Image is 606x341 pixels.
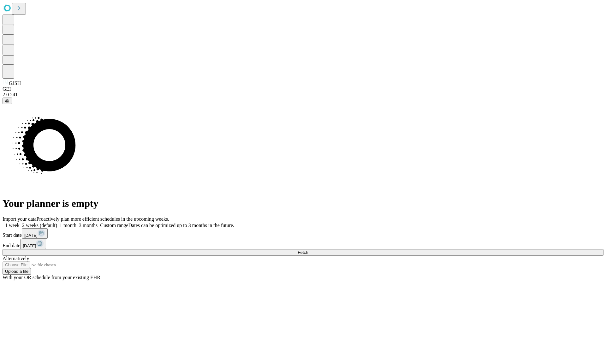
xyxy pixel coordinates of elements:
span: [DATE] [23,243,36,248]
button: Fetch [3,249,603,256]
span: Dates can be optimized up to 3 months in the future. [128,223,234,228]
span: Fetch [298,250,308,255]
button: Upload a file [3,268,31,275]
h1: Your planner is empty [3,198,603,209]
div: GEI [3,86,603,92]
span: GJSH [9,81,21,86]
span: [DATE] [24,233,38,238]
span: 3 months [79,223,98,228]
button: [DATE] [22,228,48,239]
button: [DATE] [20,239,46,249]
span: @ [5,99,9,103]
span: Alternatively [3,256,29,261]
span: Import your data [3,216,37,222]
span: 1 week [5,223,20,228]
span: Proactively plan more efficient schedules in the upcoming weeks. [37,216,169,222]
div: 2.0.241 [3,92,603,98]
div: Start date [3,228,603,239]
span: 2 weeks (default) [22,223,57,228]
span: Custom range [100,223,128,228]
span: 1 month [60,223,76,228]
span: With your OR schedule from your existing EHR [3,275,100,280]
button: @ [3,98,12,104]
div: End date [3,239,603,249]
